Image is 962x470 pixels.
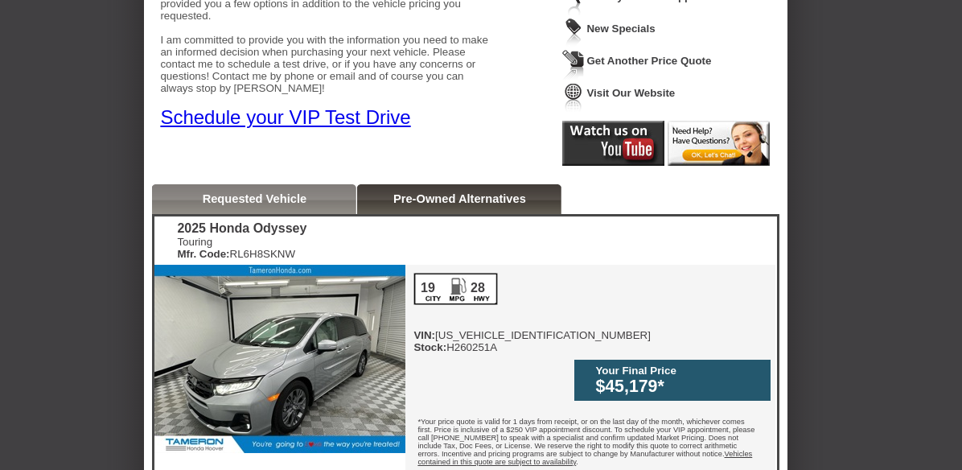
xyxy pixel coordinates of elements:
[413,341,446,353] b: Stock:
[586,55,711,67] a: Get Another Price Quote
[562,82,585,112] img: Icon_VisitWebsite.png
[595,377,763,397] div: $45,179*
[177,236,306,260] div: Touring RL6H8SKNW
[154,265,405,453] img: 2025 Honda Odyssey
[586,87,675,99] a: Visit Our Website
[469,281,486,295] div: 28
[562,121,664,166] img: Icon_Youtube2.png
[413,329,435,341] b: VIN:
[203,192,307,205] a: Requested Vehicle
[177,248,229,260] b: Mfr. Code:
[413,273,651,353] div: [US_VEHICLE_IDENTIFICATION_NUMBER] H260251A
[668,121,770,166] img: Icon_LiveChat2.png
[595,365,763,377] div: Your Final Price
[177,221,306,236] div: 2025 Honda Odyssey
[562,18,585,47] img: Icon_WeeklySpecials.png
[419,281,436,295] div: 19
[417,450,752,466] u: Vehicles contained in this quote are subject to availability
[393,192,526,205] a: Pre-Owned Alternatives
[586,23,655,35] a: New Specials
[562,50,585,80] img: Icon_GetQuote.png
[160,106,410,128] a: Schedule your VIP Test Drive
